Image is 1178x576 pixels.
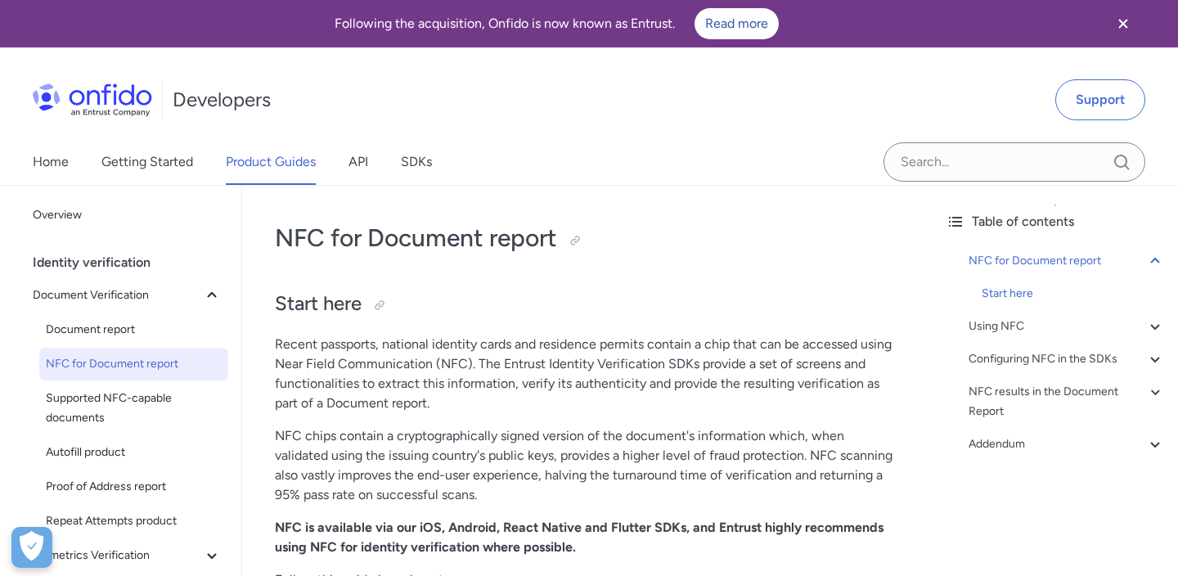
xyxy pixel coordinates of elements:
div: Cookie Preferences [11,527,52,568]
span: NFC for Document report [46,354,222,374]
a: Supported NFC-capable documents [39,382,228,434]
a: Start here [982,284,1165,304]
a: Support [1055,79,1145,120]
span: Supported NFC-capable documents [46,389,222,428]
div: Table of contents [946,212,1165,232]
span: Document report [46,320,222,340]
a: NFC for Document report [39,348,228,380]
div: Identity verification [33,246,235,279]
span: Overview [33,205,222,225]
h1: NFC for Document report [275,222,900,254]
a: Repeat Attempts product [39,505,228,538]
button: Close banner [1093,3,1153,44]
input: Onfido search input field [883,142,1145,182]
a: Proof of Address report [39,470,228,503]
a: Home [33,139,69,185]
a: Using NFC [969,317,1165,336]
p: Recent passports, national identity cards and residence permits contain a chip that can be access... [275,335,900,413]
a: NFC for Document report [969,251,1165,271]
h2: Start here [275,290,900,318]
span: Biometrics Verification [33,546,202,565]
button: Document Verification [26,279,228,312]
a: Read more [695,8,779,39]
a: Autofill product [39,436,228,469]
button: Biometrics Verification [26,539,228,572]
p: NFC chips contain a cryptographically signed version of the document's information which, when va... [275,426,900,505]
h1: Developers [173,87,271,113]
a: SDKs [401,139,432,185]
img: Onfido Logo [33,83,152,116]
a: API [348,139,368,185]
strong: NFC is available via our iOS, Android, React Native and Flutter SDKs, and Entrust highly recommen... [275,520,883,555]
a: Configuring NFC in the SDKs [969,349,1165,369]
span: Repeat Attempts product [46,511,222,531]
a: Overview [26,199,228,232]
a: Document report [39,313,228,346]
a: NFC results in the Document Report [969,382,1165,421]
svg: Close banner [1113,14,1133,34]
a: Product Guides [226,139,316,185]
div: Following the acquisition, Onfido is now known as Entrust. [20,8,1093,39]
span: Document Verification [33,286,202,305]
a: Addendum [969,434,1165,454]
button: Open Preferences [11,527,52,568]
span: Autofill product [46,443,222,462]
span: Proof of Address report [46,477,222,497]
a: Getting Started [101,139,193,185]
